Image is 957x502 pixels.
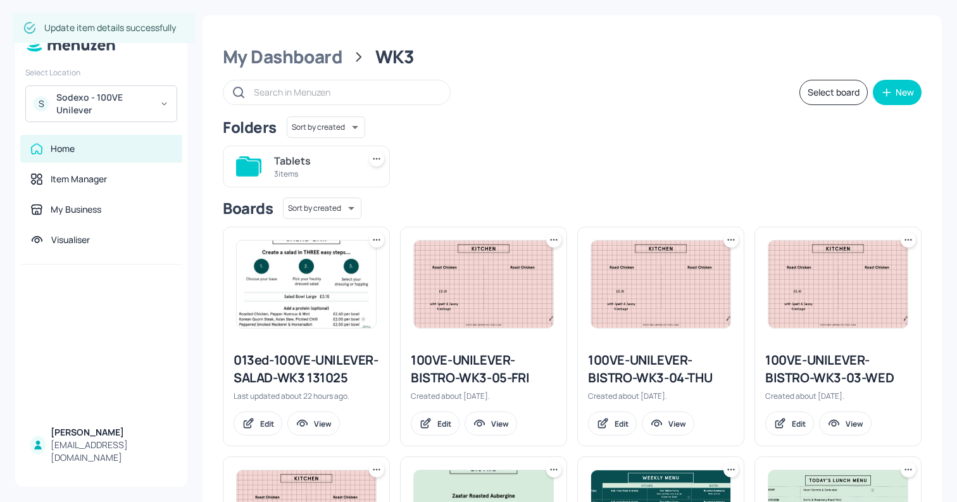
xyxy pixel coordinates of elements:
div: 100VE-UNILEVER-BISTRO-WK3-04-THU [588,351,734,387]
input: Search in Menuzen [254,83,437,101]
img: 2025-10-13-17603589768762ruzwx2et2a.jpeg [237,241,376,328]
img: 2025-08-30-1756546222576n0m0l4jn65j.jpeg [414,241,553,328]
div: 3 items [274,168,354,179]
div: Sort by created [283,196,361,221]
div: [EMAIL_ADDRESS][DOMAIN_NAME] [51,439,172,464]
div: Select Location [25,67,177,78]
img: 2025-08-30-1756546222576n0m0l4jn65j.jpeg [591,241,730,328]
div: 013ed-100VE-UNILEVER-SALAD-WK3 131025 [234,351,379,387]
div: View [314,418,332,429]
div: Edit [615,418,629,429]
div: My Dashboard [223,46,342,68]
div: 100VE-UNILEVER-BISTRO-WK3-03-WED [765,351,911,387]
img: 2025-08-30-1756546222576n0m0l4jn65j.jpeg [768,241,908,328]
div: Item Manager [51,173,107,185]
div: Tablets [274,153,354,168]
div: Created about [DATE]. [765,391,911,401]
div: Created about [DATE]. [411,391,556,401]
div: View [846,418,863,429]
div: Sort by created [287,115,365,140]
div: View [491,418,509,429]
button: New [873,80,922,105]
div: Edit [260,418,274,429]
div: Home [51,142,75,155]
div: My Business [51,203,101,216]
div: WK3 [375,46,415,68]
div: Folders [223,117,277,137]
div: Edit [792,418,806,429]
div: View [668,418,686,429]
div: S [34,96,49,111]
div: New [896,88,914,97]
div: 100VE-UNILEVER-BISTRO-WK3-05-FRI [411,351,556,387]
div: Last updated about 22 hours ago. [234,391,379,401]
div: Boards [223,198,273,218]
div: Sodexo - 100VE Unilever [56,91,152,116]
div: Visualiser [51,234,90,246]
div: Edit [437,418,451,429]
div: [PERSON_NAME] [51,426,172,439]
div: Created about [DATE]. [588,391,734,401]
button: Select board [799,80,868,105]
div: Update item details successfully [44,16,176,39]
